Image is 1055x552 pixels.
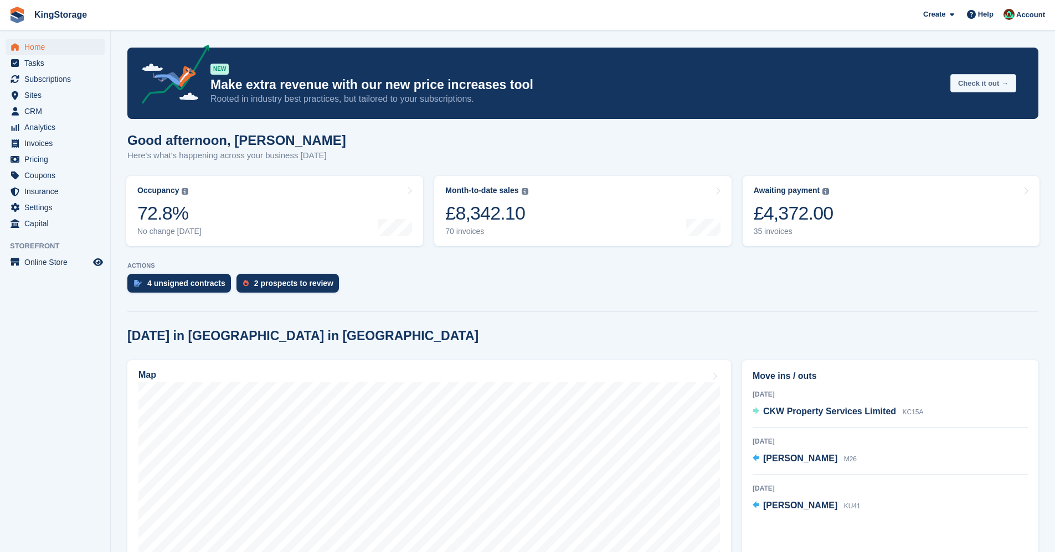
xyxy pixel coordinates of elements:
[754,227,833,236] div: 35 invoices
[903,408,924,416] span: KC15A
[9,7,25,23] img: stora-icon-8386f47178a22dfd0bd8f6a31ec36ba5ce8667c1dd55bd0f319d3a0aa187defe.svg
[950,74,1016,92] button: Check it out →
[10,241,110,252] span: Storefront
[6,216,105,231] a: menu
[6,136,105,151] a: menu
[24,184,91,199] span: Insurance
[844,502,861,510] span: KU41
[923,9,945,20] span: Create
[210,64,229,75] div: NEW
[127,133,346,148] h1: Good afternoon, [PERSON_NAME]
[24,168,91,183] span: Coupons
[182,188,188,195] img: icon-info-grey-7440780725fd019a000dd9b08b2336e03edf1995a4989e88bcd33f0948082b44.svg
[210,93,941,105] p: Rooted in industry best practices, but tailored to your subscriptions.
[445,186,518,195] div: Month-to-date sales
[24,55,91,71] span: Tasks
[753,483,1028,493] div: [DATE]
[138,370,156,380] h2: Map
[6,55,105,71] a: menu
[243,280,249,287] img: prospect-51fa495bee0391a8d652442698ab0144808aea92771e9ea1ae160a38d050c398.svg
[127,274,236,298] a: 4 unsigned contracts
[844,455,857,463] span: M26
[24,87,91,103] span: Sites
[254,279,333,288] div: 2 prospects to review
[127,149,346,162] p: Here's what's happening across your business [DATE]
[137,227,202,236] div: No change [DATE]
[6,87,105,103] a: menu
[1003,9,1015,20] img: John King
[210,77,941,93] p: Make extra revenue with our new price increases tool
[822,188,829,195] img: icon-info-grey-7440780725fd019a000dd9b08b2336e03edf1995a4989e88bcd33f0948082b44.svg
[126,176,423,246] a: Occupancy 72.8% No change [DATE]
[753,452,857,466] a: [PERSON_NAME] M26
[91,256,105,269] a: Preview store
[753,499,861,513] a: [PERSON_NAME] KU41
[24,39,91,55] span: Home
[24,254,91,270] span: Online Store
[24,103,91,119] span: CRM
[134,280,142,287] img: contract_signature_icon-13c848040528278c33f63329250d36e43548de30e8caae1d1a13099fd9432cc5.svg
[24,136,91,151] span: Invoices
[6,200,105,215] a: menu
[6,168,105,183] a: menu
[132,45,210,108] img: price-adjustments-announcement-icon-8257ccfd72463d97f412b2fc003d46551f7dbcb40ab6d574587a9cd5c0d94...
[1016,9,1045,20] span: Account
[753,389,1028,399] div: [DATE]
[753,405,924,419] a: CKW Property Services Limited KC15A
[753,369,1028,383] h2: Move ins / outs
[763,454,837,463] span: [PERSON_NAME]
[127,329,478,343] h2: [DATE] in [GEOGRAPHIC_DATA] in [GEOGRAPHIC_DATA]
[978,9,994,20] span: Help
[147,279,225,288] div: 4 unsigned contracts
[24,200,91,215] span: Settings
[763,407,896,416] span: CKW Property Services Limited
[6,184,105,199] a: menu
[30,6,91,24] a: KingStorage
[754,186,820,195] div: Awaiting payment
[6,71,105,87] a: menu
[6,103,105,119] a: menu
[434,176,731,246] a: Month-to-date sales £8,342.10 70 invoices
[6,152,105,167] a: menu
[763,501,837,510] span: [PERSON_NAME]
[445,202,528,225] div: £8,342.10
[24,119,91,135] span: Analytics
[6,39,105,55] a: menu
[137,186,179,195] div: Occupancy
[137,202,202,225] div: 72.8%
[24,71,91,87] span: Subscriptions
[236,274,344,298] a: 2 prospects to review
[522,188,528,195] img: icon-info-grey-7440780725fd019a000dd9b08b2336e03edf1995a4989e88bcd33f0948082b44.svg
[6,254,105,270] a: menu
[445,227,528,236] div: 70 invoices
[754,202,833,225] div: £4,372.00
[743,176,1039,246] a: Awaiting payment £4,372.00 35 invoices
[6,119,105,135] a: menu
[24,152,91,167] span: Pricing
[127,262,1038,269] p: ACTIONS
[753,436,1028,446] div: [DATE]
[24,216,91,231] span: Capital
